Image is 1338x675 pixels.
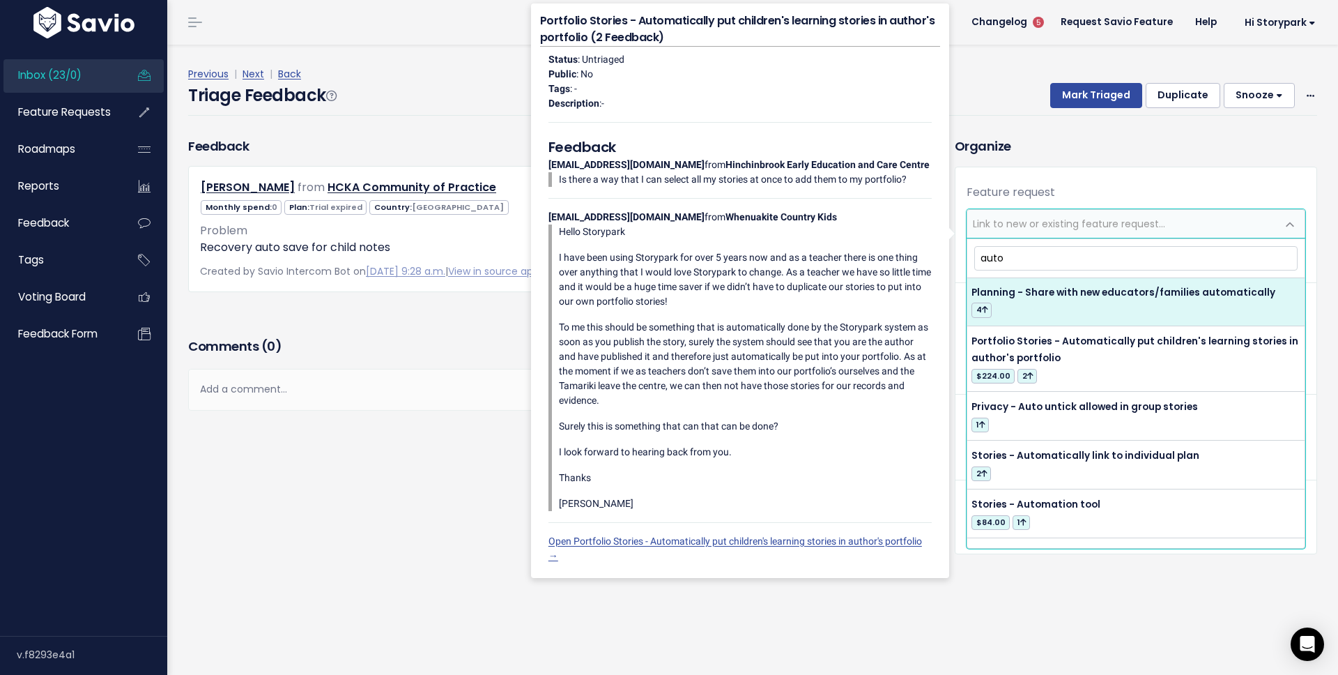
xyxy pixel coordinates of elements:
[971,286,1275,299] span: Planning - Share with new educators/families automatically
[559,445,932,460] p: I look forward to hearing back from you.
[188,337,911,356] h3: Comments ( )
[267,337,275,355] span: 0
[971,17,1027,27] span: Changelog
[971,400,1198,414] span: Privacy - Auto untick allowed in group stories
[1146,83,1220,108] button: Duplicate
[971,303,992,317] span: 4
[201,179,295,195] a: [PERSON_NAME]
[1224,83,1295,108] button: Snooze
[328,179,496,195] a: HCKA Community of Practice
[548,536,922,561] a: Open Portfolio Stories - Automatically put children's learning stories in author's portfolio →
[725,211,837,222] strong: Whenuakite Country Kids
[559,172,932,187] p: Is there a way that I can select all my stories at once to add them to my portfolio?
[548,159,705,170] strong: [EMAIL_ADDRESS][DOMAIN_NAME]
[971,547,1254,560] span: Stories - Children stories automatically add to portfolio
[18,68,82,82] span: Inbox (23/0)
[298,179,325,195] span: from
[3,170,116,202] a: Reports
[309,202,362,213] span: Trial expired
[448,264,549,278] a: View in source app
[412,202,504,213] span: [GEOGRAPHIC_DATA]
[18,215,69,230] span: Feedback
[188,369,911,410] div: Add a comment...
[3,96,116,128] a: Feature Requests
[971,515,1010,530] span: $84.00
[188,83,336,108] h4: Triage Feedback
[1184,12,1228,33] a: Help
[201,200,282,215] span: Monthly spend:
[559,496,932,511] p: [PERSON_NAME]
[971,369,1015,384] span: $224.00
[18,179,59,193] span: Reports
[559,225,932,239] p: Hello Storypark
[971,467,991,481] span: 2
[30,7,138,38] img: logo-white.9d6f32f41409.svg
[17,637,167,673] div: v.f8293e4a1
[559,250,932,309] p: I have been using Storypark for over 5 years now and as a teacher there is one thing over anythin...
[1245,17,1316,28] span: Hi Storypark
[540,13,940,47] h4: Portfolio Stories - Automatically put children's learning stories in author's portfolio (2 Feedback)
[548,83,570,94] strong: Tags
[725,159,930,170] strong: Hinchinbrook Early Education and Care Centre
[278,67,301,81] a: Back
[971,335,1298,365] span: Portfolio Stories - Automatically put children's learning stories in author's portfolio
[3,59,116,91] a: Inbox (23/0)
[1049,12,1184,33] a: Request Savio Feature
[200,239,899,256] p: Recovery auto save for child notes
[284,200,367,215] span: Plan:
[18,252,44,267] span: Tags
[973,217,1165,231] span: Link to new or existing feature request...
[243,67,264,81] a: Next
[3,318,116,350] a: Feedback form
[369,200,508,215] span: Country:
[18,142,75,156] span: Roadmaps
[18,289,86,304] span: Voting Board
[540,47,940,569] div: : Untriaged : No : - : from from
[1050,83,1142,108] button: Mark Triaged
[548,137,932,158] h5: Feedback
[1013,515,1030,530] span: 1
[971,449,1199,462] span: Stories - Automatically link to individual plan
[3,133,116,165] a: Roadmaps
[18,326,98,341] span: Feedback form
[3,281,116,313] a: Voting Board
[188,67,229,81] a: Previous
[231,67,240,81] span: |
[272,202,277,213] span: 0
[366,264,445,278] a: [DATE] 9:28 a.m.
[548,211,705,222] strong: [EMAIL_ADDRESS][DOMAIN_NAME]
[559,320,932,408] p: To me this should be something that is automatically done by the Storypark system as soon as you ...
[200,264,549,278] span: Created by Savio Intercom Bot on |
[955,137,1317,156] h3: Organize
[1017,369,1037,384] span: 2
[971,418,989,432] span: 1
[188,137,249,156] h3: Feedback
[200,222,247,238] span: Problem
[967,184,1055,201] label: Feature request
[548,54,578,65] strong: Status
[601,98,604,109] span: -
[548,98,599,109] strong: Description
[548,68,576,79] strong: Public
[3,244,116,276] a: Tags
[559,419,932,434] p: Surely this is something that can that can be done?
[1033,17,1044,28] span: 5
[267,67,275,81] span: |
[559,471,932,485] p: Thanks
[1291,628,1324,661] div: Open Intercom Messenger
[971,498,1100,511] span: Stories - Automation tool
[3,207,116,239] a: Feedback
[1228,12,1327,33] a: Hi Storypark
[18,105,111,119] span: Feature Requests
